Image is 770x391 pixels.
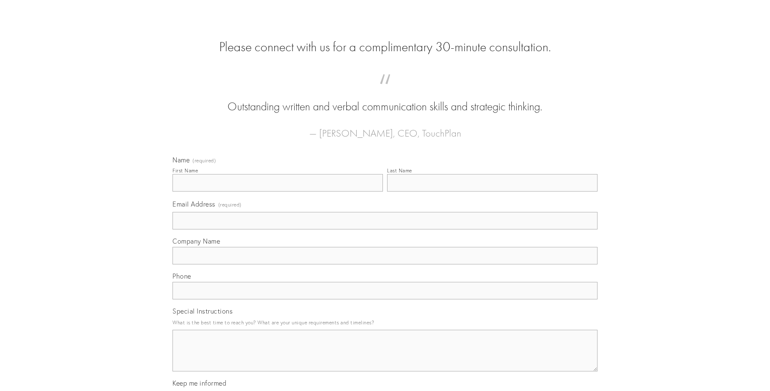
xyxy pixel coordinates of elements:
span: “ [186,82,584,99]
span: Name [172,156,190,164]
div: Last Name [387,167,412,174]
p: What is the best time to reach you? What are your unique requirements and timelines? [172,317,597,328]
span: Keep me informed [172,379,226,387]
h2: Please connect with us for a complimentary 30-minute consultation. [172,39,597,55]
blockquote: Outstanding written and verbal communication skills and strategic thinking. [186,82,584,115]
span: (required) [192,158,216,163]
div: First Name [172,167,198,174]
span: (required) [218,199,242,210]
span: Company Name [172,237,220,245]
span: Phone [172,272,191,280]
span: Special Instructions [172,307,232,315]
span: Email Address [172,200,215,208]
figcaption: — [PERSON_NAME], CEO, TouchPlan [186,115,584,142]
